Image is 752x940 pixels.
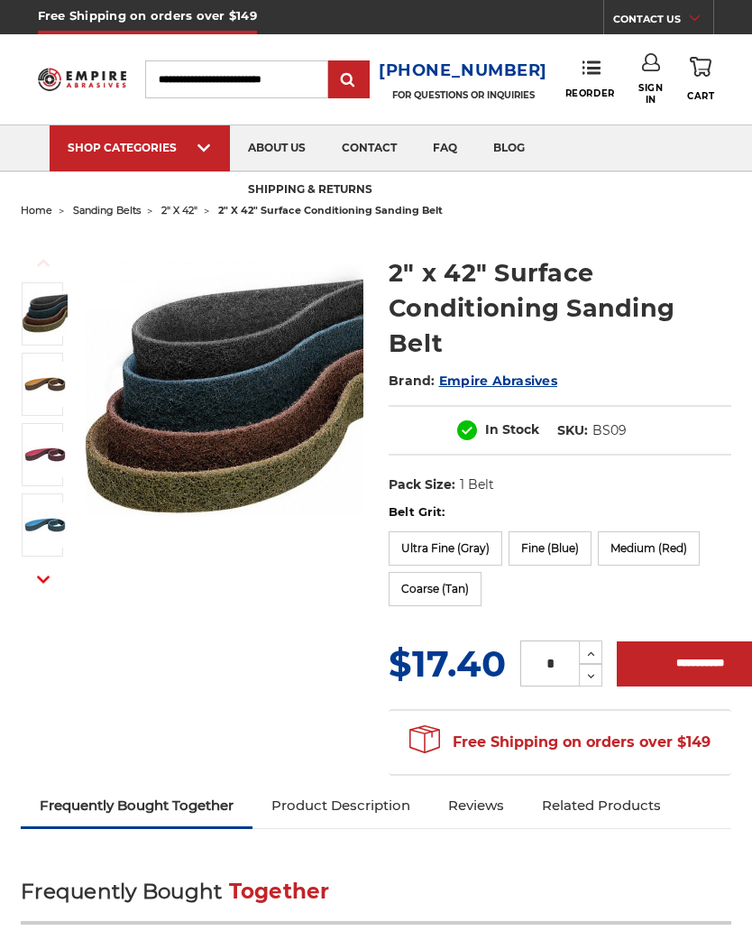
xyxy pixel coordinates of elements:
[485,421,539,438] span: In Stock
[565,60,615,98] a: Reorder
[21,786,252,825] a: Frequently Bought Together
[439,373,557,389] a: Empire Abrasives
[230,125,324,171] a: about us
[23,291,68,336] img: 2"x42" Surface Conditioning Sanding Belts
[389,475,455,494] dt: Pack Size:
[230,168,390,214] a: shipping & returns
[38,62,126,97] img: Empire Abrasives
[613,9,713,34] a: CONTACT US
[86,263,363,540] img: 2"x42" Surface Conditioning Sanding Belts
[523,786,680,825] a: Related Products
[638,82,663,106] span: Sign In
[389,255,731,361] h1: 2" x 42" Surface Conditioning Sanding Belt
[73,204,141,217] a: sanding belts
[460,475,494,494] dd: 1 Belt
[687,90,714,102] span: Cart
[161,204,197,217] a: 2" x 42"
[475,125,543,171] a: blog
[389,641,506,686] span: $17.40
[229,879,330,904] span: Together
[592,421,627,440] dd: BS09
[22,560,65,599] button: Next
[409,724,711,760] span: Free Shipping on orders over $149
[415,125,475,171] a: faq
[324,125,415,171] a: contact
[429,786,523,825] a: Reviews
[23,362,68,407] img: 2"x42" Coarse Surface Conditioning Belt
[331,62,367,98] input: Submit
[565,88,615,99] span: Reorder
[23,432,68,477] img: 2"x42" Medium Surface Conditioning Belt
[687,53,714,105] a: Cart
[557,421,588,440] dt: SKU:
[218,204,443,217] span: 2" x 42" surface conditioning sanding belt
[389,373,436,389] span: Brand:
[21,879,222,904] span: Frequently Bought
[21,204,52,217] a: home
[22,244,65,282] button: Previous
[68,141,212,154] div: SHOP CATEGORIES
[252,786,429,825] a: Product Description
[379,89,547,101] p: FOR QUESTIONS OR INQUIRIES
[23,502,68,548] img: 2"x42" Fine Surface Conditioning Belt
[379,58,547,84] a: [PHONE_NUMBER]
[389,503,731,521] label: Belt Grit:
